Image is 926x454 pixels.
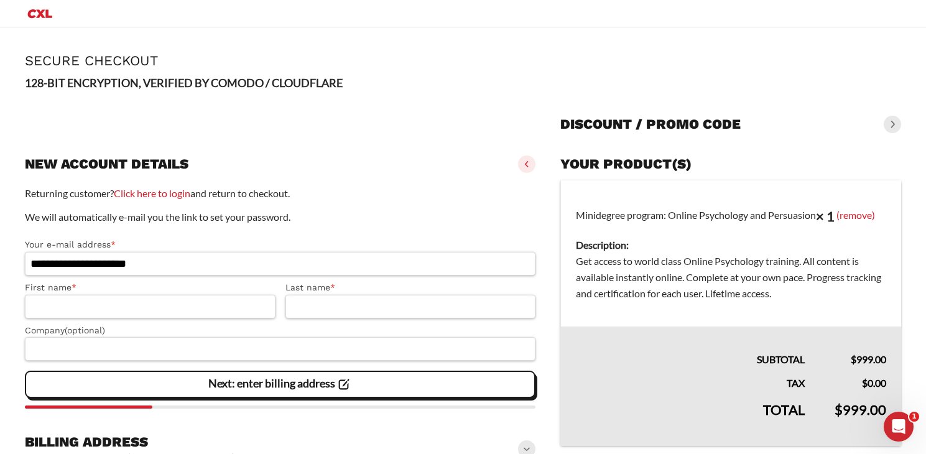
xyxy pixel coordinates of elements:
strong: × 1 [816,208,835,225]
p: We will automatically e-mail you the link to set your password. [25,209,535,225]
label: Your e-mail address [25,238,535,252]
th: Subtotal [561,327,820,368]
td: Minidegree program: Online Psychology and Persuasion [561,180,901,327]
h3: Discount / promo code [560,116,741,133]
a: (remove) [836,208,875,220]
span: $ [851,353,856,365]
th: Total [561,391,820,446]
th: Tax [561,368,820,391]
span: (optional) [65,325,105,335]
span: $ [862,377,868,389]
h3: New account details [25,155,188,173]
label: Company [25,323,535,338]
span: 1 [909,412,919,422]
label: Last name [285,280,536,295]
dd: Get access to world class Online Psychology training. All content is available instantly online. ... [576,253,886,302]
span: $ [835,401,843,418]
vaadin-button: Next: enter billing address [25,371,535,398]
bdi: 0.00 [862,377,886,389]
label: First name [25,280,275,295]
h1: Secure Checkout [25,53,901,68]
strong: 128-BIT ENCRYPTION, VERIFIED BY COMODO / CLOUDFLARE [25,76,343,90]
p: Returning customer? and return to checkout. [25,185,535,202]
dt: Description: [576,237,886,253]
iframe: Intercom live chat [884,412,914,442]
bdi: 999.00 [851,353,886,365]
h3: Billing address [25,433,305,451]
a: Click here to login [114,187,190,199]
bdi: 999.00 [835,401,886,418]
